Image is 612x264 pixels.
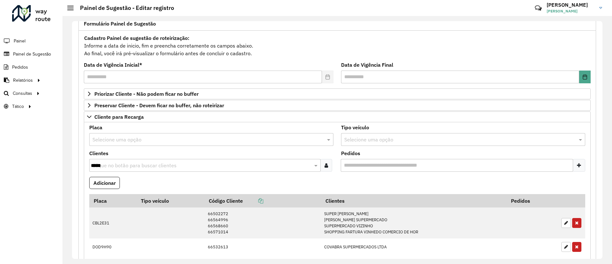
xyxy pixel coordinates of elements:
span: Priorizar Cliente - Não podem ficar no buffer [94,91,199,96]
button: Adicionar [89,177,120,189]
span: Pedidos [12,64,28,71]
label: Pedidos [341,149,360,157]
strong: Cadastro Painel de sugestão de roteirização: [84,35,189,41]
td: 66502272 66564996 66568660 66571014 [204,207,321,238]
span: Formulário Painel de Sugestão [84,21,156,26]
span: [PERSON_NAME] [547,8,594,14]
a: Contato Rápido [531,1,545,15]
td: COVABRA SUPERMERCADOS LTDA [321,238,507,255]
label: Tipo veículo [341,124,369,131]
label: Data de Vigência Final [341,61,393,69]
td: 66532613 [204,238,321,255]
th: Placa [89,194,136,207]
td: DOD9H90 [89,238,136,255]
label: Clientes [89,149,108,157]
button: Choose Date [579,71,591,83]
a: Preservar Cliente - Devem ficar no buffer, não roteirizar [84,100,591,111]
a: Cliente para Recarga [84,111,591,122]
label: Placa [89,124,102,131]
h2: Painel de Sugestão - Editar registro [74,4,174,11]
div: Informe a data de inicio, fim e preencha corretamente os campos abaixo. Ao final, você irá pré-vi... [84,34,591,57]
a: Priorizar Cliente - Não podem ficar no buffer [84,88,591,99]
td: CBL2E31 [89,207,136,238]
th: Clientes [321,194,507,207]
span: Painel de Sugestão [13,51,51,57]
span: Painel [14,38,25,44]
td: SUPER [PERSON_NAME] [PERSON_NAME] SUPERMERCADO SUPERMERCADO VIZINHO SHOPPING FARTURA VINHEDO COME... [321,207,507,238]
span: Cliente para Recarga [94,114,144,119]
th: Código Cliente [204,194,321,207]
th: Pedidos [506,194,558,207]
span: Relatórios [13,77,33,84]
a: Copiar [243,198,263,204]
span: Consultas [13,90,32,97]
h3: [PERSON_NAME] [547,2,594,8]
span: Tático [12,103,24,110]
th: Tipo veículo [136,194,204,207]
label: Data de Vigência Inicial [84,61,142,69]
span: Preservar Cliente - Devem ficar no buffer, não roteirizar [94,103,224,108]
